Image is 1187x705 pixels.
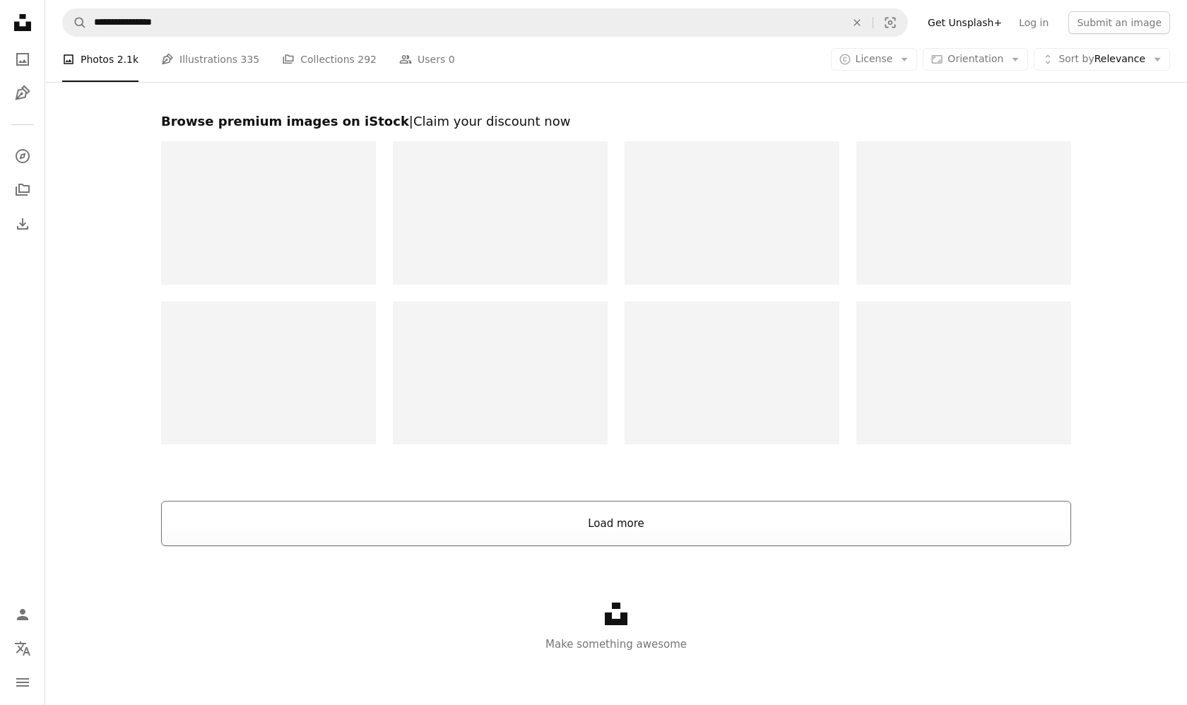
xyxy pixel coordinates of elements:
[8,634,37,663] button: Language
[358,52,377,67] span: 292
[63,9,87,36] button: Search Unsplash
[873,9,907,36] button: Visual search
[947,53,1003,64] span: Orientation
[8,45,37,73] a: Photos
[409,114,571,129] span: | Claim your discount now
[161,113,1071,130] h2: Browse premium images on iStock
[62,8,908,37] form: Find visuals sitewide
[919,11,1010,34] a: Get Unsplash+
[241,52,260,67] span: 335
[8,8,37,40] a: Home — Unsplash
[449,52,455,67] span: 0
[399,37,455,82] a: Users 0
[45,636,1187,653] p: Make something awesome
[8,79,37,107] a: Illustrations
[831,48,918,71] button: License
[1068,11,1170,34] button: Submit an image
[923,48,1028,71] button: Orientation
[282,37,377,82] a: Collections 292
[8,142,37,170] a: Explore
[8,176,37,204] a: Collections
[1058,52,1145,66] span: Relevance
[161,37,259,82] a: Illustrations 335
[8,668,37,697] button: Menu
[1058,53,1094,64] span: Sort by
[1034,48,1170,71] button: Sort byRelevance
[856,53,893,64] span: License
[841,9,873,36] button: Clear
[8,600,37,629] a: Log in / Sign up
[161,501,1071,546] button: Load more
[1010,11,1057,34] a: Log in
[8,210,37,238] a: Download History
